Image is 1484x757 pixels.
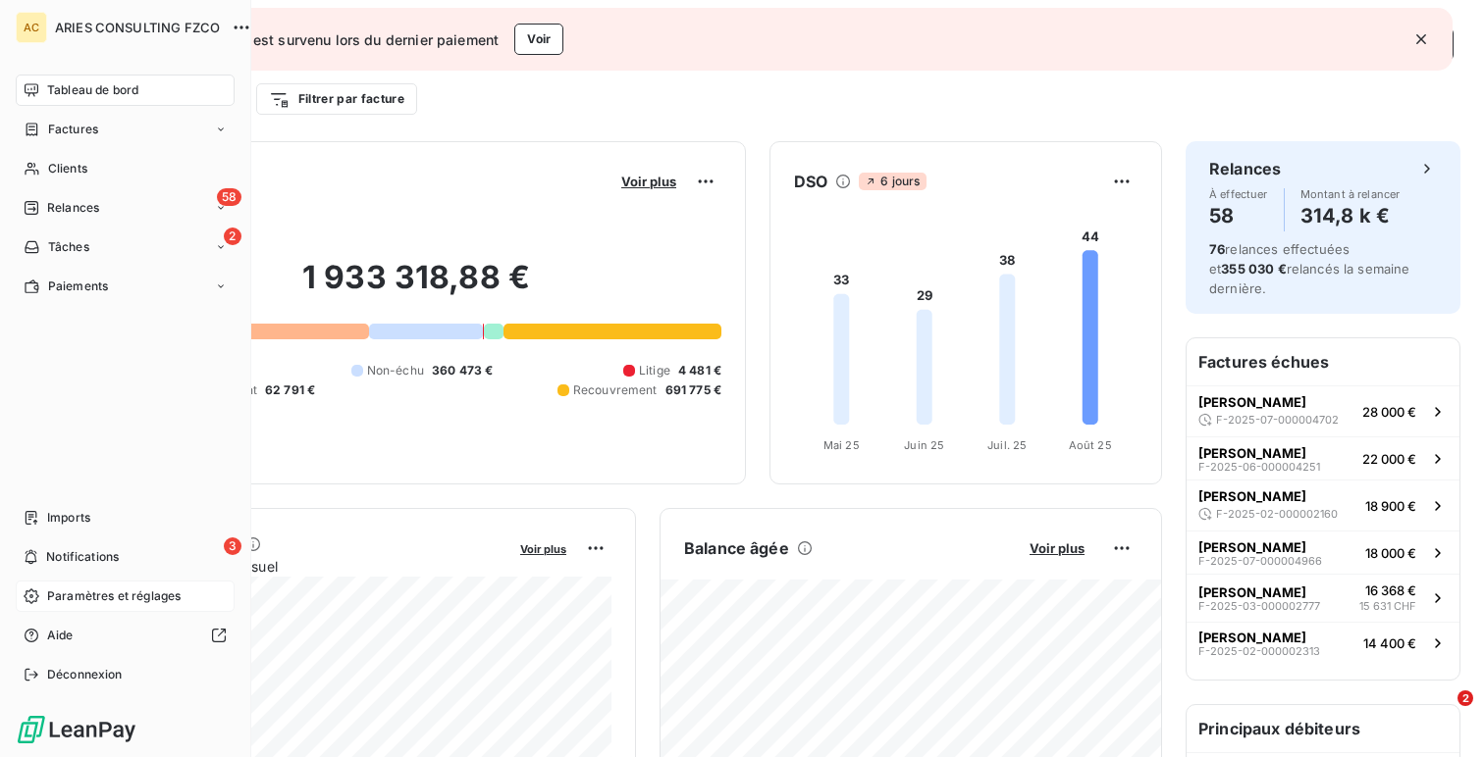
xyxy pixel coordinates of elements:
span: F-2025-03-000002777 [1198,600,1320,612]
span: Litige [639,362,670,379]
span: F-2025-02-000002313 [1198,645,1320,657]
iframe: Intercom live chat [1417,690,1464,737]
span: 58 [217,188,241,206]
span: Voir plus [1030,540,1085,556]
button: [PERSON_NAME]F-2025-06-00000425122 000 € [1187,436,1459,479]
span: Imports [47,509,90,527]
a: Aide [16,620,235,651]
button: [PERSON_NAME]F-2025-03-00000277716 368 €15 631 CHF [1187,574,1459,622]
span: F-2025-02-000002160 [1216,508,1338,520]
span: Recouvrement [573,381,658,399]
span: 691 775 € [665,381,721,399]
a: Paiements [16,271,235,302]
span: Factures [48,121,98,138]
span: [PERSON_NAME] [1198,630,1306,645]
tspan: Juin 25 [904,438,944,452]
h6: Factures échues [1187,338,1459,385]
a: 2Tâches [16,231,235,263]
span: 15 631 CHF [1359,598,1416,615]
span: ARIES CONSULTING FZCO [55,20,220,35]
span: 4 481 € [678,362,721,379]
h6: DSO [794,170,827,193]
button: Voir plus [615,173,682,190]
span: 360 473 € [432,362,493,379]
a: 58Relances [16,192,235,224]
a: Factures [16,114,235,145]
span: 18 900 € [1365,498,1416,514]
a: Tableau de bord [16,75,235,106]
span: Tâches [48,238,89,256]
span: F-2025-07-000004702 [1216,414,1339,426]
button: Voir [514,24,563,55]
a: Clients [16,153,235,184]
span: 2 [224,227,241,245]
span: Tableau de bord [47,81,138,99]
button: [PERSON_NAME]F-2025-07-00000496618 000 € [1187,530,1459,574]
span: 18 000 € [1365,545,1416,561]
span: À effectuer [1209,188,1268,200]
tspan: Juil. 25 [987,438,1027,452]
a: Paramètres et réglages [16,580,235,612]
span: relances effectuées et relancés la semaine dernière. [1209,241,1410,296]
span: Voir plus [520,542,566,556]
h4: 314,8 k € [1300,200,1401,231]
span: [PERSON_NAME] [1198,539,1306,555]
button: [PERSON_NAME]F-2025-07-00000470228 000 € [1187,385,1459,436]
h2: 1 933 318,88 € [111,258,721,317]
span: Paramètres et réglages [47,587,181,605]
span: Chiffre d'affaires mensuel [111,556,506,577]
span: Paiements [48,278,108,295]
span: Déconnexion [47,666,123,683]
span: F-2025-07-000004966 [1198,555,1322,567]
span: 2 [1457,690,1473,706]
a: Imports [16,502,235,533]
span: Notifications [46,548,119,566]
button: Voir plus [514,539,572,557]
span: 355 030 € [1221,261,1286,277]
span: [PERSON_NAME] [1198,394,1306,410]
tspan: Août 25 [1069,438,1112,452]
span: 28 000 € [1362,404,1416,420]
span: 62 791 € [265,381,315,399]
span: [PERSON_NAME] [1198,488,1306,504]
tspan: Mai 25 [823,438,860,452]
span: 16 368 € [1365,582,1416,598]
span: 14 400 € [1363,635,1416,651]
button: [PERSON_NAME]F-2025-02-00000216018 900 € [1187,479,1459,530]
span: [PERSON_NAME] [1198,584,1306,600]
span: 6 jours [859,173,926,190]
span: Aide [47,627,74,644]
span: 3 [224,537,241,555]
span: Montant à relancer [1300,188,1401,200]
button: Filtrer par facture [256,83,417,115]
button: Voir plus [1024,539,1090,557]
span: 76 [1209,241,1225,257]
span: [PERSON_NAME] [1198,445,1306,461]
button: [PERSON_NAME]F-2025-02-00000231314 400 € [1187,622,1459,665]
span: Clients [48,160,87,177]
h6: Relances [1209,157,1281,180]
span: 22 000 € [1362,451,1416,467]
span: Relances [47,199,99,217]
h6: Principaux débiteurs [1187,705,1459,752]
span: Voir plus [621,174,676,189]
div: AC [16,12,47,43]
h4: 58 [1209,200,1268,231]
span: Non-échu [367,362,424,379]
img: Logo LeanPay [16,714,137,745]
span: F-2025-06-000004251 [1198,461,1320,473]
h6: Balance âgée [684,536,789,560]
span: Un problème est survenu lors du dernier paiement [164,29,499,50]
